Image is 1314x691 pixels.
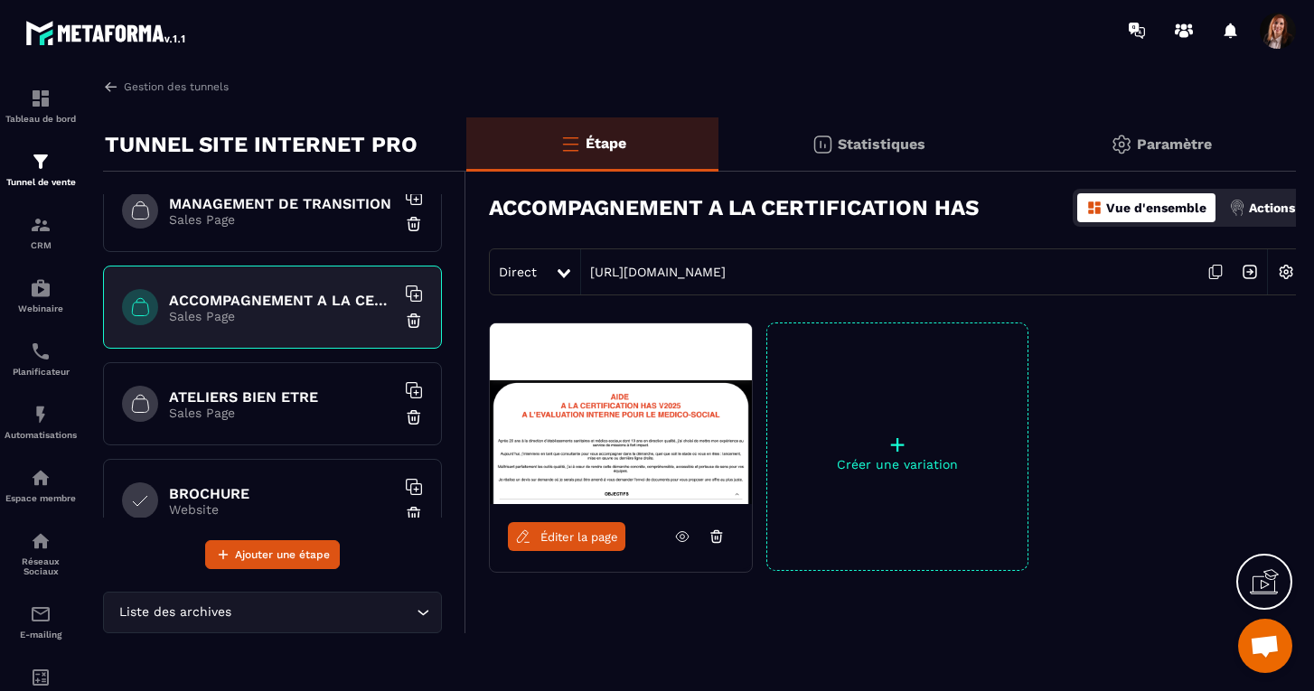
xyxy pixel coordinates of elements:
span: Éditer la page [540,530,618,544]
img: arrow-next.bcc2205e.svg [1233,255,1267,289]
p: Planificateur [5,367,77,377]
img: social-network [30,530,52,552]
p: Tunnel de vente [5,177,77,187]
p: Paramètre [1137,135,1212,153]
h6: BROCHURE [169,485,395,502]
a: formationformationTunnel de vente [5,137,77,201]
a: automationsautomationsEspace membre [5,453,77,517]
img: setting-gr.5f69749f.svg [1111,134,1132,155]
img: scheduler [30,341,52,362]
p: Website [169,502,395,517]
img: logo [25,16,188,49]
a: Ouvrir le chat [1238,619,1292,673]
p: Vue d'ensemble [1106,201,1206,215]
p: Actions [1249,201,1295,215]
input: Search for option [235,602,412,622]
img: trash [405,312,423,330]
a: Éditer la page [508,522,625,551]
img: arrow [103,79,119,95]
a: Gestion des tunnels [103,79,229,95]
img: actions.d6e523a2.png [1229,200,1245,216]
p: Statistiques [838,135,925,153]
h6: ATELIERS BIEN ETRE [169,388,395,406]
a: automationsautomationsAutomatisations [5,390,77,453]
img: automations [30,404,52,425]
p: + [767,432,1028,457]
h3: ACCOMPAGNEMENT A LA CERTIFICATION HAS [489,195,979,220]
img: automations [30,467,52,489]
a: automationsautomationsWebinaire [5,264,77,327]
button: Ajouter une étape [205,540,340,569]
img: trash [405,215,423,233]
div: Search for option [103,592,442,633]
img: trash [405,408,423,426]
p: Sales Page [169,309,395,323]
p: Sales Page [169,406,395,420]
span: Ajouter une étape [235,546,330,564]
p: Réseaux Sociaux [5,556,77,576]
img: trash [405,505,423,523]
p: TUNNEL SITE INTERNET PRO [105,126,418,163]
h6: MANAGEMENT DE TRANSITION [169,195,395,212]
span: Liste des archives [115,602,235,622]
img: bars-o.4a397970.svg [559,133,581,154]
p: E-mailing [5,630,77,640]
img: image [490,323,752,504]
img: dashboard-orange.40269519.svg [1086,200,1103,216]
a: social-networksocial-networkRéseaux Sociaux [5,517,77,590]
p: Webinaire [5,303,77,313]
span: Direct [499,265,537,279]
h6: ACCOMPAGNEMENT A LA CERTIFICATION HAS [169,292,395,309]
p: CRM [5,240,77,250]
img: setting-w.858f3a88.svg [1269,255,1303,289]
img: formation [30,88,52,109]
img: stats.20deebd0.svg [812,134,833,155]
p: Sales Page [169,212,395,227]
p: Créer une variation [767,457,1028,472]
a: [URL][DOMAIN_NAME] [581,265,726,279]
a: schedulerschedulerPlanificateur [5,327,77,390]
p: Automatisations [5,430,77,440]
img: formation [30,151,52,173]
a: formationformationTableau de bord [5,74,77,137]
p: Tableau de bord [5,114,77,124]
a: emailemailE-mailing [5,590,77,653]
img: accountant [30,667,52,688]
p: Étape [586,135,626,152]
p: Espace membre [5,493,77,503]
img: automations [30,277,52,299]
img: email [30,603,52,625]
a: formationformationCRM [5,201,77,264]
img: formation [30,214,52,236]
